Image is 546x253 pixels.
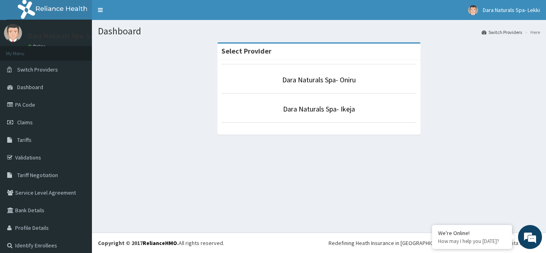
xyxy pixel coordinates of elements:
span: Claims [17,119,33,126]
div: We're Online! [438,229,506,237]
a: RelianceHMO [143,239,177,247]
a: Dara Naturals Spa- Ikeja [283,104,355,114]
a: Switch Providers [482,29,522,36]
span: Dashboard [17,84,43,91]
footer: All rights reserved. [92,233,546,253]
img: User Image [4,24,22,42]
div: Redefining Heath Insurance in [GEOGRAPHIC_DATA] using Telemedicine and Data Science! [329,239,540,247]
img: User Image [468,5,478,15]
span: Tariffs [17,136,32,143]
li: Here [523,29,540,36]
p: How may I help you today? [438,238,506,245]
a: Dara Naturals Spa- Oniru [282,75,356,84]
h1: Dashboard [98,26,540,36]
strong: Copyright © 2017 . [98,239,179,247]
span: Tariff Negotiation [17,171,58,179]
span: Dara Naturals Spa- Lekki [483,6,540,14]
p: Dara Naturals Spa- Lekki [28,32,104,40]
span: Switch Providers [17,66,58,73]
strong: Select Provider [221,46,271,56]
a: Online [28,44,47,49]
